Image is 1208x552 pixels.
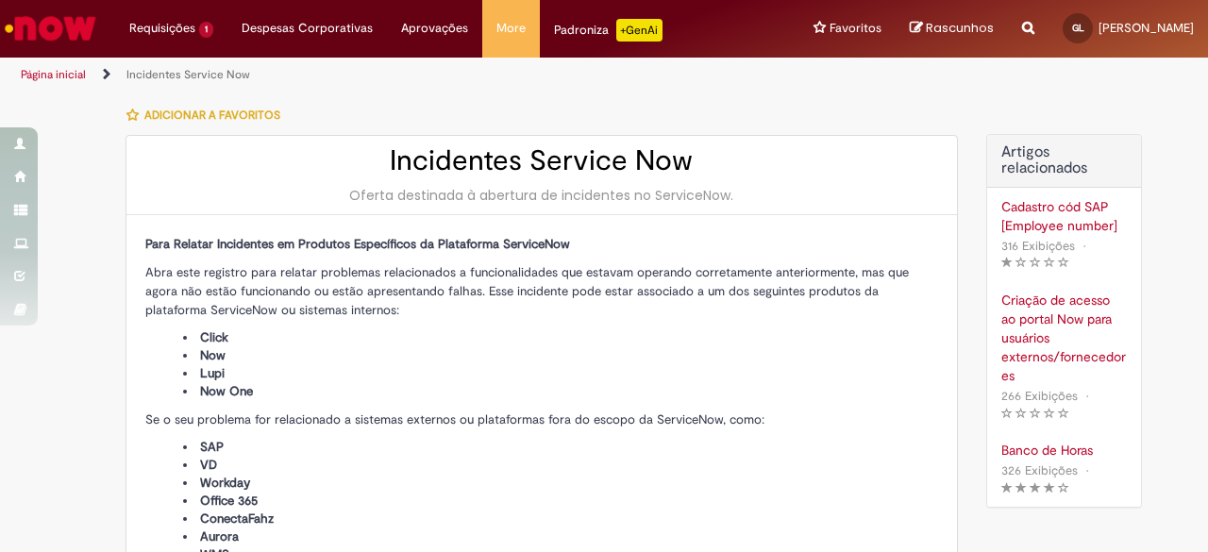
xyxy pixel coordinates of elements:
[1001,388,1078,404] span: 266 Exibições
[145,236,570,252] span: Para Relatar Incidentes em Produtos Específicos da Plataforma ServiceNow
[830,19,881,38] span: Favoritos
[910,20,994,38] a: Rascunhos
[1001,238,1075,254] span: 316 Exibições
[200,528,239,544] span: Aurora
[554,19,663,42] div: Padroniza
[144,108,280,123] span: Adicionar a Favoritos
[200,475,250,491] span: Workday
[200,439,224,455] span: SAP
[1082,458,1093,483] span: •
[199,22,213,38] span: 1
[145,264,909,318] span: Abra este registro para relatar problemas relacionados a funcionalidades que estavam operando cor...
[1099,20,1194,36] span: [PERSON_NAME]
[145,186,938,205] div: Oferta destinada à abertura de incidentes no ServiceNow.
[1001,291,1127,385] a: Criação de acesso ao portal Now para usuários externos/fornecedores
[200,493,258,509] span: Office 365
[1001,462,1078,478] span: 326 Exibições
[1001,441,1127,460] a: Banco de Horas
[1072,22,1084,34] span: GL
[1001,144,1127,177] h3: Artigos relacionados
[200,365,225,381] span: Lupi
[200,510,274,527] span: ConectaFahz
[200,383,253,399] span: Now One
[926,19,994,37] span: Rascunhos
[145,145,938,176] h2: Incidentes Service Now
[126,67,250,82] a: Incidentes Service Now
[1079,233,1090,259] span: •
[401,19,468,38] span: Aprovações
[1082,383,1093,409] span: •
[126,95,291,135] button: Adicionar a Favoritos
[14,58,791,92] ul: Trilhas de página
[129,19,195,38] span: Requisições
[200,347,226,363] span: Now
[2,9,99,47] img: ServiceNow
[242,19,373,38] span: Despesas Corporativas
[1001,197,1127,235] a: Cadastro cód SAP [Employee number]
[200,457,217,473] span: VD
[496,19,526,38] span: More
[616,19,663,42] p: +GenAi
[21,67,86,82] a: Página inicial
[145,411,764,427] span: Se o seu problema for relacionado a sistemas externos ou plataformas fora do escopo da ServiceNow...
[200,329,228,345] span: Click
